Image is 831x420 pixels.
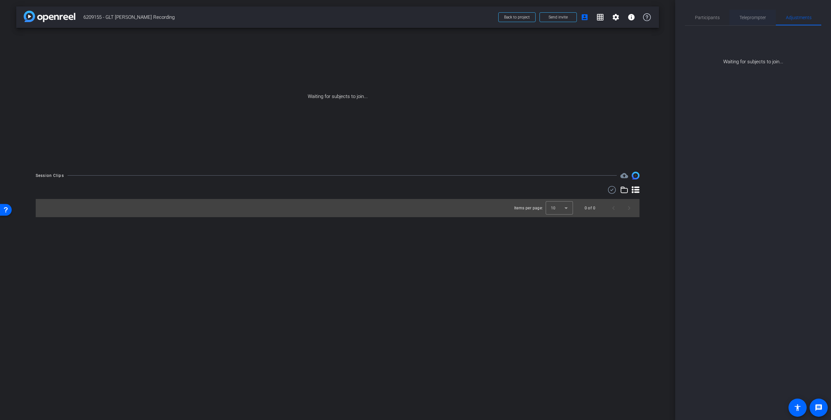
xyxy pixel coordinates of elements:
button: Previous page [606,200,621,216]
div: Waiting for subjects to join... [685,26,821,66]
div: 0 of 0 [585,205,595,211]
mat-icon: settings [612,13,620,21]
img: Session clips [632,172,639,179]
img: app-logo [24,11,75,22]
button: Next page [621,200,637,216]
mat-icon: info [627,13,635,21]
mat-icon: cloud_upload [620,172,628,179]
span: 6209155 - GLT [PERSON_NAME] Recording [83,11,494,24]
span: Teleprompter [739,15,766,20]
div: Session Clips [36,172,64,179]
span: Adjustments [786,15,812,20]
div: Items per page: [514,205,543,211]
span: Back to project [504,15,530,19]
button: Back to project [498,12,536,22]
mat-icon: grid_on [596,13,604,21]
div: Waiting for subjects to join... [16,28,659,165]
span: Participants [695,15,720,20]
mat-icon: message [815,404,823,412]
span: Send invite [549,15,568,20]
mat-icon: account_box [581,13,589,21]
mat-icon: accessibility [794,404,801,412]
span: Destinations for your clips [620,172,628,179]
button: Send invite [540,12,577,22]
